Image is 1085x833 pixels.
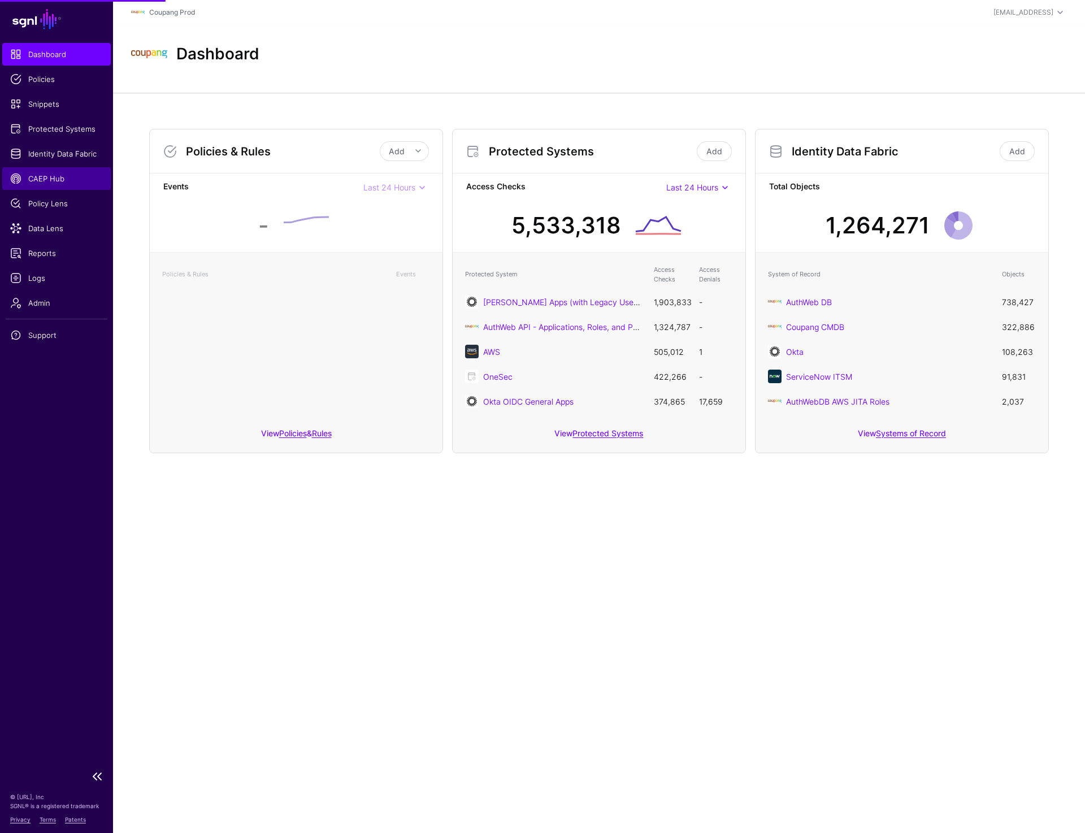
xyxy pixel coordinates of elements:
th: Events [390,259,436,289]
a: Logs [2,267,111,289]
img: svg+xml;base64,PHN2ZyBpZD0iTG9nbyIgeG1sbnM9Imh0dHA6Ly93d3cudzMub3JnLzIwMDAvc3ZnIiB3aWR0aD0iMTIxLj... [768,295,782,309]
a: AuthWebDB AWS JITA Roles [786,397,889,406]
h3: Identity Data Fabric [792,145,997,158]
div: View [756,420,1048,453]
a: AWS [483,347,500,357]
span: Last 24 Hours [666,183,718,192]
span: Data Lens [10,223,103,234]
td: 322,886 [996,314,1041,339]
th: Access Denials [693,259,739,289]
span: Protected Systems [10,123,103,135]
span: Logs [10,272,103,284]
a: Identity Data Fabric [2,142,111,165]
h2: Dashboard [176,45,259,64]
img: svg+xml;base64,PHN2ZyB3aWR0aD0iNjQiIGhlaWdodD0iNjQiIHZpZXdCb3g9IjAgMCA2NCA2NCIgZmlsbD0ibm9uZSIgeG... [465,345,479,358]
a: AuthWeb API - Applications, Roles, and Permissions [483,322,671,332]
span: Policies [10,73,103,85]
th: System of Record [762,259,996,289]
td: 422,266 [648,364,693,389]
img: svg+xml;base64,PHN2ZyBpZD0iTG9nbyIgeG1sbnM9Imh0dHA6Ly93d3cudzMub3JnLzIwMDAvc3ZnIiB3aWR0aD0iMTIxLj... [131,36,167,72]
td: 738,427 [996,289,1041,314]
a: Policies [2,68,111,90]
div: View & [150,420,442,453]
td: 91,831 [996,364,1041,389]
span: Admin [10,297,103,309]
a: SGNL [7,7,106,32]
td: - [693,314,739,339]
img: svg+xml;base64,PHN2ZyB3aWR0aD0iNjQiIGhlaWdodD0iNjQiIHZpZXdCb3g9IjAgMCA2NCA2NCIgZmlsbD0ibm9uZSIgeG... [465,295,479,309]
img: svg+xml;base64,PHN2ZyB3aWR0aD0iNjQiIGhlaWdodD0iNjQiIHZpZXdCb3g9IjAgMCA2NCA2NCIgZmlsbD0ibm9uZSIgeG... [768,345,782,358]
span: Support [10,329,103,341]
span: Add [389,146,405,156]
span: Dashboard [10,49,103,60]
img: svg+xml;base64,PHN2ZyBpZD0iTG9nbyIgeG1sbnM9Imh0dHA6Ly93d3cudzMub3JnLzIwMDAvc3ZnIiB3aWR0aD0iMTIxLj... [768,320,782,333]
a: Systems of Record [876,428,946,438]
div: - [258,209,269,242]
td: - [693,364,739,389]
h3: Protected Systems [489,145,695,158]
a: OneSec [483,372,513,381]
a: Coupang CMDB [786,322,844,332]
p: © [URL], Inc [10,792,103,801]
a: Protected Systems [2,118,111,140]
span: Policy Lens [10,198,103,209]
img: svg+xml;base64,PD94bWwgdmVyc2lvbj0iMS4wIiBlbmNvZGluZz0iVVRGLTgiIHN0YW5kYWxvbmU9Im5vIj8+CjwhLS0gQ3... [465,320,479,333]
div: 5,533,318 [511,209,621,242]
a: Admin [2,292,111,314]
td: - [693,289,739,314]
a: Add [697,141,732,161]
a: Data Lens [2,217,111,240]
a: [PERSON_NAME] Apps (with Legacy UserID) [483,297,647,307]
span: Reports [10,248,103,259]
h3: Policies & Rules [186,145,380,158]
img: svg+xml;base64,PHN2ZyBpZD0iTG9nbyIgeG1sbnM9Imh0dHA6Ly93d3cudzMub3JnLzIwMDAvc3ZnIiB3aWR0aD0iMTIxLj... [768,394,782,408]
th: Protected System [459,259,648,289]
strong: Total Objects [769,180,1035,194]
a: Policies [279,428,307,438]
img: svg+xml;base64,PHN2ZyB3aWR0aD0iNjQiIGhlaWdodD0iNjQiIHZpZXdCb3g9IjAgMCA2NCA2NCIgZmlsbD0ibm9uZSIgeG... [465,394,479,408]
strong: Events [163,180,363,194]
td: 1,324,787 [648,314,693,339]
a: Rules [312,428,332,438]
a: Coupang Prod [149,8,195,16]
span: CAEP Hub [10,173,103,184]
a: Okta [786,347,804,357]
img: svg+xml;base64,PHN2ZyB3aWR0aD0iNjQiIGhlaWdodD0iNjQiIHZpZXdCb3g9IjAgMCA2NCA2NCIgZmlsbD0ibm9uZSIgeG... [768,370,782,383]
a: ServiceNow ITSM [786,372,852,381]
td: 374,865 [648,389,693,414]
td: 505,012 [648,339,693,364]
p: SGNL® is a registered trademark [10,801,103,810]
a: Patents [65,816,86,823]
a: Terms [40,816,56,823]
div: [EMAIL_ADDRESS] [993,7,1053,18]
td: 108,263 [996,339,1041,364]
div: 1,264,271 [826,209,930,242]
a: Add [1000,141,1035,161]
th: Objects [996,259,1041,289]
a: Policy Lens [2,192,111,215]
a: Snippets [2,93,111,115]
td: 2,037 [996,389,1041,414]
span: Last 24 Hours [363,183,415,192]
a: AuthWeb DB [786,297,832,307]
div: View [453,420,745,453]
span: Snippets [10,98,103,110]
td: 1 [693,339,739,364]
img: svg+xml;base64,PHN2ZyBpZD0iTG9nbyIgeG1sbnM9Imh0dHA6Ly93d3cudzMub3JnLzIwMDAvc3ZnIiB3aWR0aD0iMTIxLj... [131,6,145,19]
a: CAEP Hub [2,167,111,190]
a: Dashboard [2,43,111,66]
a: Okta OIDC General Apps [483,397,574,406]
a: Protected Systems [572,428,643,438]
td: 1,903,833 [648,289,693,314]
span: Identity Data Fabric [10,148,103,159]
a: Reports [2,242,111,264]
strong: Access Checks [466,180,666,194]
th: Access Checks [648,259,693,289]
th: Policies & Rules [157,259,390,289]
td: 17,659 [693,389,739,414]
a: Privacy [10,816,31,823]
